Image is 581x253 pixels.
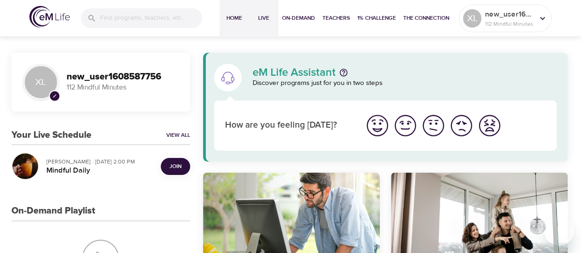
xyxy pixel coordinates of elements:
img: worst [477,113,502,138]
button: I'm feeling great [363,112,391,140]
button: Join [161,158,190,175]
a: View All [166,131,190,139]
p: How are you feeling [DATE]? [225,119,352,132]
h3: Your Live Schedule [11,130,91,141]
p: 112 Mindful Minutes [67,82,179,93]
input: Find programs, teachers, etc... [100,8,202,28]
img: logo [29,6,70,28]
span: The Connection [403,13,449,23]
img: great [365,113,390,138]
button: I'm feeling good [391,112,419,140]
iframe: Button to launch messaging window [544,216,574,246]
span: Home [223,13,245,23]
img: eM Life Assistant [220,70,235,85]
h3: new_user1608587756 [67,72,179,82]
button: I'm feeling bad [447,112,475,140]
button: I'm feeling ok [419,112,447,140]
p: 112 Mindful Minutes [485,20,534,28]
p: [PERSON_NAME] · [DATE] 2:00 PM [46,157,153,166]
h5: Mindful Daily [46,166,153,175]
img: bad [449,113,474,138]
img: ok [421,113,446,138]
p: eM Life Assistant [253,67,336,78]
p: Discover programs just for you in two steps [253,78,557,89]
span: Teachers [322,13,350,23]
span: On-Demand [282,13,315,23]
button: I'm feeling worst [475,112,503,140]
img: good [393,113,418,138]
h3: On-Demand Playlist [11,206,95,216]
span: Join [169,162,181,171]
div: XL [463,9,481,28]
div: XL [23,64,59,101]
span: 1% Challenge [357,13,396,23]
p: new_user1608587756 [485,9,534,20]
span: Live [253,13,275,23]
